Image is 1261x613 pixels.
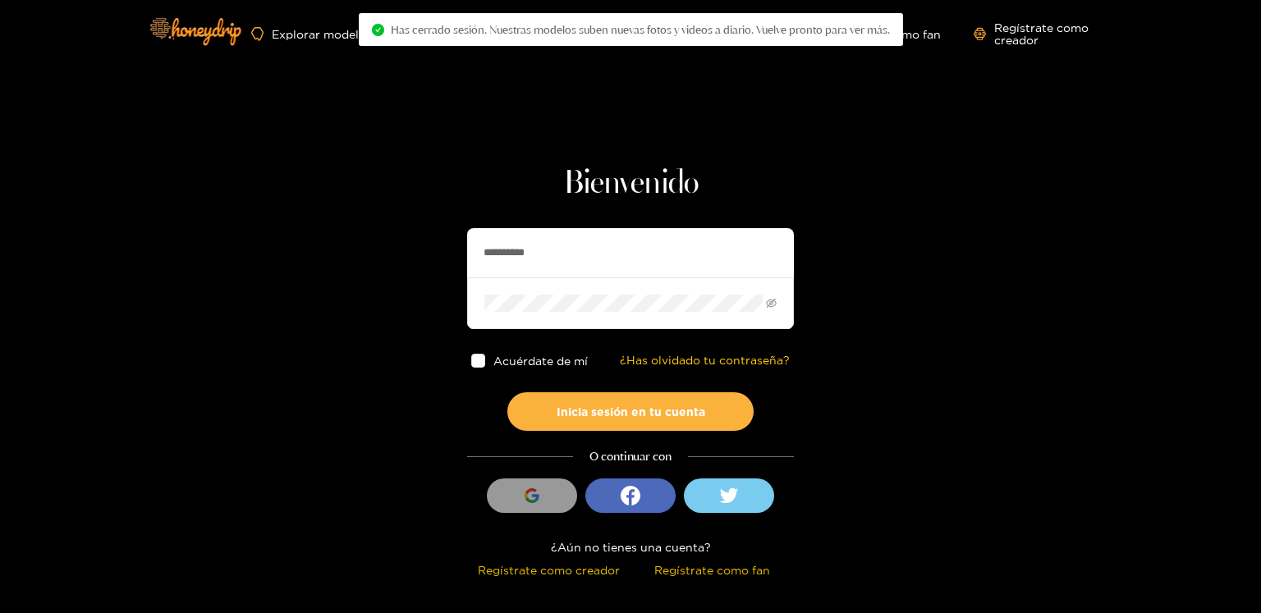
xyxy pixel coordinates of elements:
[551,541,711,553] font: ¿Aún no tienes una cuenta?
[272,28,372,40] font: Explorar modelos
[251,27,372,41] a: Explorar modelos
[589,449,672,464] font: O continuar con
[994,21,1089,46] font: Regístrate como creador
[391,23,890,36] font: Has cerrado sesión. Nuestras modelos suben nuevas fotos y videos a diario. Vuelve pronto para ver...
[974,21,1123,46] a: Regístrate como creador
[563,167,699,200] font: Bienvenido
[372,24,384,36] span: círculo de control
[493,355,588,367] font: Acuérdate de mí
[557,405,705,418] font: Inicia sesión en tu cuenta
[478,564,620,576] font: Regístrate como creador
[766,298,777,309] span: invisible para los ojos
[620,354,790,366] font: ¿Has olvidado tu contraseña?
[654,564,770,576] font: Regístrate como fan
[507,392,754,431] button: Inicia sesión en tu cuenta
